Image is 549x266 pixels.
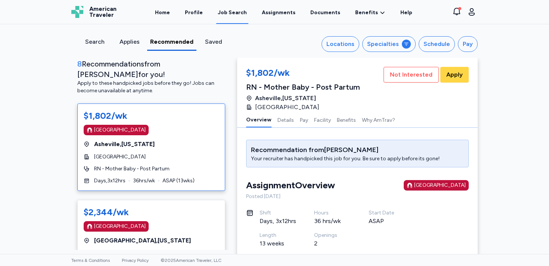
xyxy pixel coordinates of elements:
[122,258,149,263] a: Privacy Policy
[260,232,296,239] div: Length
[255,103,319,112] span: [GEOGRAPHIC_DATA]
[414,182,466,189] div: [GEOGRAPHIC_DATA]
[199,37,228,46] div: Saved
[161,258,221,263] span: © 2025 American Traveler, LLC
[314,112,331,127] button: Facility
[260,209,296,217] div: Shift
[71,6,83,18] img: Logo
[94,140,155,149] span: Asheville , [US_STATE]
[77,59,82,68] span: 8
[94,126,146,134] div: [GEOGRAPHIC_DATA]
[216,1,248,24] a: Job Search
[89,6,117,18] span: American Traveler
[440,67,469,83] button: Apply
[94,223,146,230] div: [GEOGRAPHIC_DATA]
[251,145,440,155] div: Recommendation from [PERSON_NAME]
[367,40,399,49] div: Specialties
[260,217,296,226] div: Days, 3x12hrs
[84,206,219,218] div: $2,344/wk
[314,217,351,226] div: 36 hrs/wk
[94,165,170,173] span: RN - Mother Baby - Post Partum
[162,177,195,185] span: ASAP ( 13 wks)
[384,67,439,83] button: Not Interested
[260,239,296,248] div: 13 weeks
[150,37,193,46] div: Recommended
[77,80,225,95] div: Apply to these handpicked jobs before they go! Jobs can become unavailable at anytime.
[94,250,146,257] span: [GEOGRAPHIC_DATA]
[446,70,463,79] span: Apply
[458,36,478,52] button: Pay
[246,112,272,127] button: Overview
[133,177,155,185] span: 36 hrs/wk
[80,37,109,46] div: Search
[362,36,416,52] button: Specialties
[326,40,354,49] div: Locations
[300,112,308,127] button: Pay
[251,155,440,163] div: Your recruiter has handpicked this job for you. Be sure to apply before its gone!
[246,67,360,80] div: $1,802/wk
[94,236,191,245] span: [GEOGRAPHIC_DATA] , [US_STATE]
[390,70,432,79] span: Not Interested
[369,209,405,217] div: Start Date
[246,179,335,191] div: Assignment Overview
[355,9,385,16] a: Benefits
[94,177,125,185] span: Days , 3 x 12 hrs
[463,40,473,49] div: Pay
[337,112,356,127] button: Benefits
[314,239,351,248] div: 2
[362,112,395,127] button: Why AmTrav?
[322,36,359,52] button: Locations
[115,37,144,46] div: Applies
[314,232,351,239] div: Openings
[314,209,351,217] div: Hours
[94,153,146,161] span: [GEOGRAPHIC_DATA]
[424,40,450,49] div: Schedule
[246,82,360,92] div: RN - Mother Baby - Post Partum
[246,193,469,200] div: Posted [DATE]
[84,110,219,122] div: $1,802/wk
[218,9,247,16] div: Job Search
[255,94,316,103] span: Asheville , [US_STATE]
[77,59,225,80] div: Recommendation s from [PERSON_NAME] for you!
[71,258,110,263] a: Terms & Conditions
[355,9,378,16] span: Benefits
[419,36,455,52] button: Schedule
[369,217,405,226] div: ASAP
[277,112,294,127] button: Details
